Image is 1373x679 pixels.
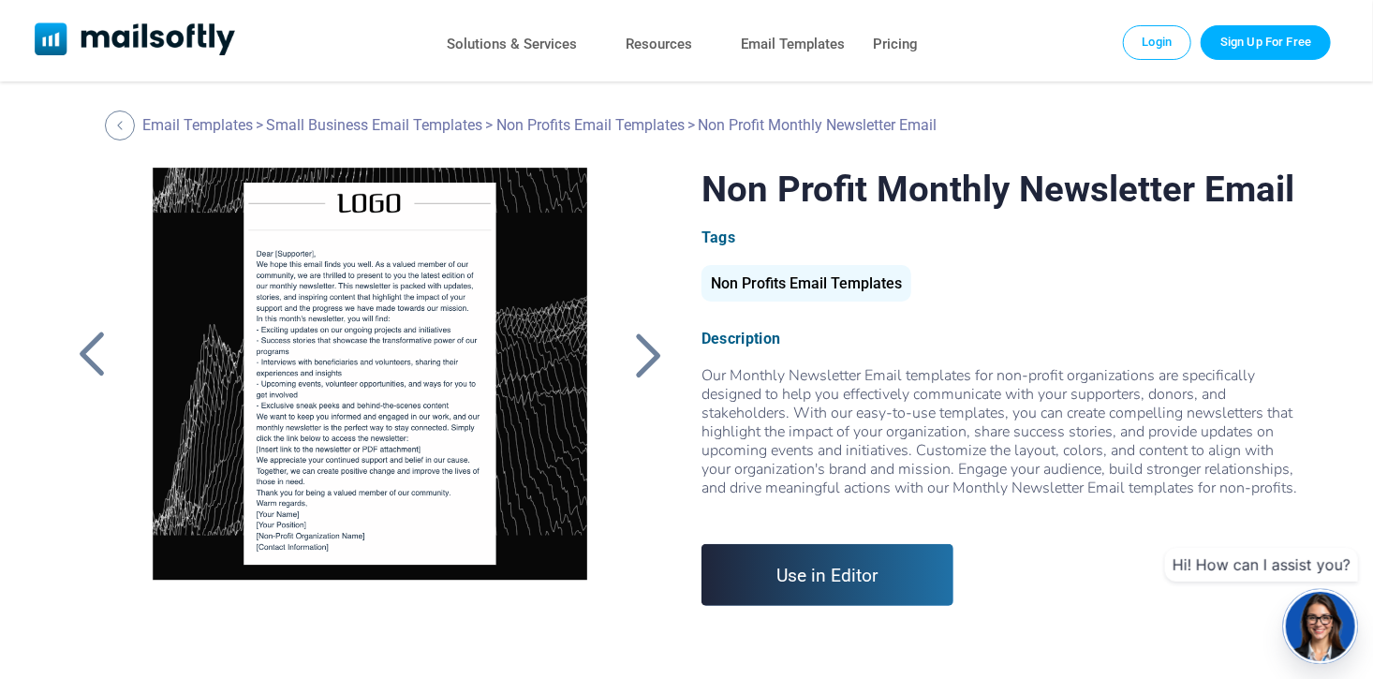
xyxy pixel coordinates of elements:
a: Pricing [874,31,919,58]
div: Our Monthly Newsletter Email templates for non-profit organizations are specifically designed to ... [701,366,1305,516]
a: Login [1123,25,1192,59]
a: Email Templates [742,31,846,58]
a: Back [105,111,140,140]
div: Non Profits Email Templates [701,265,911,302]
div: Tags [701,229,1305,246]
a: Back [625,331,672,379]
a: Solutions & Services [447,31,577,58]
a: Non Profits Email Templates [701,282,911,290]
a: Small Business Email Templates [266,116,482,134]
h1: Non Profit Monthly Newsletter Email [701,168,1305,210]
a: Non Profit Monthly Newsletter Email [129,168,612,636]
a: Resources [626,31,692,58]
a: Back [68,331,115,379]
a: Non Profits Email Templates [496,116,685,134]
div: Description [701,330,1305,347]
a: Mailsoftly [35,22,236,59]
a: Trial [1201,25,1331,59]
a: Use in Editor [701,544,953,606]
a: Email Templates [142,116,253,134]
div: Hi! How can I assist you? [1165,548,1358,582]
